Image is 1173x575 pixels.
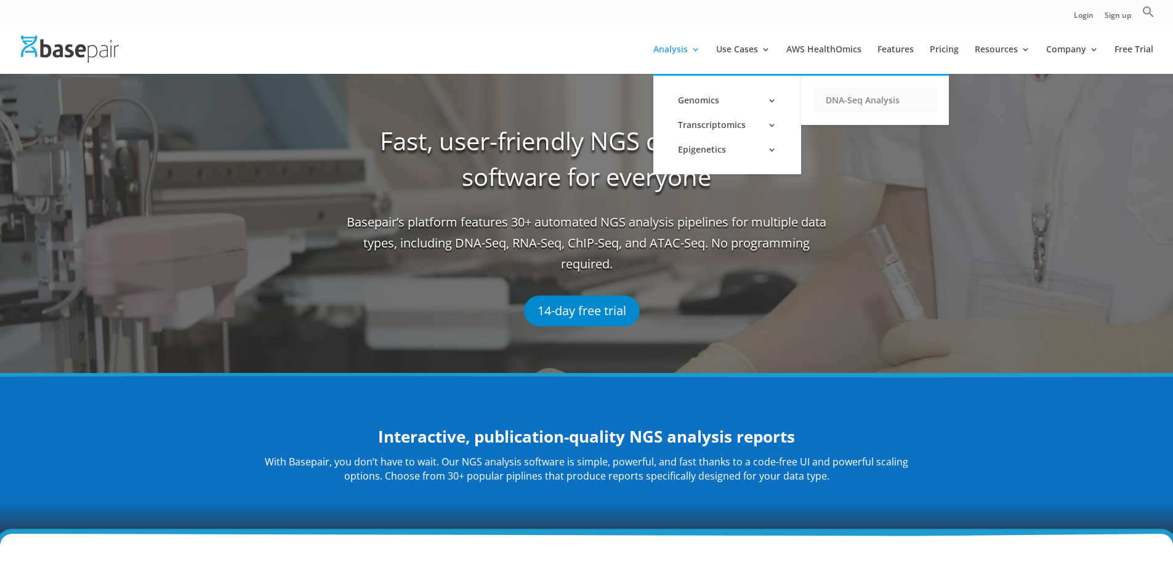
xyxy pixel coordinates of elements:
[1142,6,1155,18] svg: Search
[813,88,937,113] a: DNA-Seq Analysis
[786,45,861,74] a: AWS HealthOmics
[254,455,919,485] p: With Basepair, you don’t have to wait. Our NGS analysis software is simple, powerful, and fast th...
[378,425,795,448] strong: Interactive, publication-quality NGS analysis reports
[653,45,700,74] a: Analysis
[937,486,1158,560] iframe: Drift Widget Chat Controller
[21,36,119,62] img: Basepair
[666,113,789,137] a: Transcriptomics
[347,212,827,283] span: Basepair’s platform features 30+ automated NGS analysis pipelines for multiple data types, includ...
[1115,45,1153,74] a: Free Trial
[716,45,770,74] a: Use Cases
[524,296,640,326] a: 14-day free trial
[877,45,914,74] a: Features
[975,45,1030,74] a: Resources
[666,88,789,113] a: Genomics
[347,123,827,212] h1: Fast, user-friendly NGS data analysis software for everyone
[666,137,789,162] a: Epigenetics
[930,45,959,74] a: Pricing
[1142,6,1155,25] a: Search Icon Link
[1046,45,1098,74] a: Company
[1105,12,1131,25] a: Sign up
[1074,12,1094,25] a: Login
